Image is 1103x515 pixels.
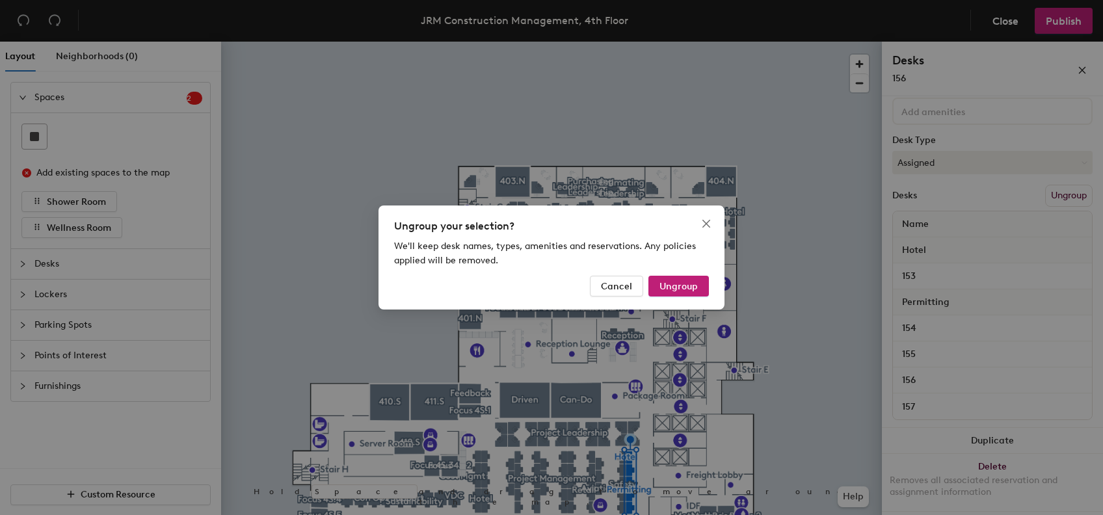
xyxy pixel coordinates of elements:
button: Close [696,213,717,234]
button: Cancel [590,276,643,297]
span: close [701,218,711,229]
span: Close [696,218,717,229]
div: Ungroup your selection? [394,218,709,234]
span: Cancel [601,281,632,292]
button: Ungroup [648,276,709,297]
span: We'll keep desk names, types, amenities and reservations. Any policies applied will be removed. [394,241,696,266]
span: Ungroup [659,281,698,292]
